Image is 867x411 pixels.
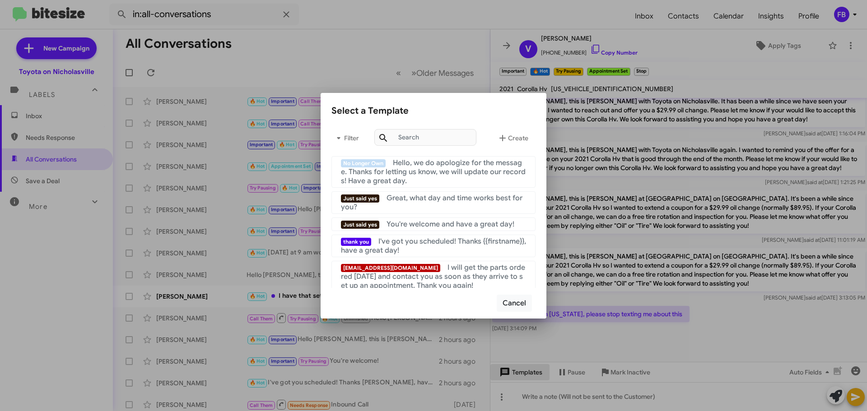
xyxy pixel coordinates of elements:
[341,194,522,212] span: Great, what day and time works best for you?
[341,263,525,290] span: I will get the parts ordered [DATE] and contact you as soon as they arrive to set up an appointme...
[497,295,532,312] button: Cancel
[341,158,526,185] span: Hello, we do apologize for the message. Thanks for letting us know, we will update our records! H...
[341,238,371,246] span: thank you
[341,237,526,255] span: I've got you scheduled! Thanks {{firstname}}, have a great day!
[374,129,476,146] input: Search
[331,127,360,149] button: Filter
[331,104,536,118] div: Select a Template
[341,159,386,167] span: No Longer Own
[497,130,528,146] span: Create
[490,127,536,149] button: Create
[387,220,514,229] span: You're welcome and have a great day!
[341,221,379,229] span: Just said yes
[331,130,360,146] span: Filter
[341,194,379,203] span: Just said yes
[341,264,440,272] span: [EMAIL_ADDRESS][DOMAIN_NAME]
